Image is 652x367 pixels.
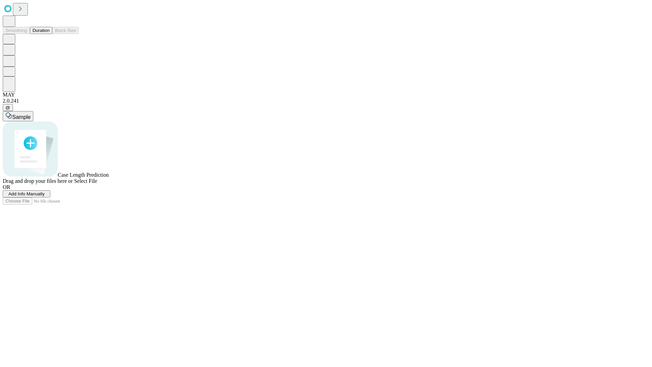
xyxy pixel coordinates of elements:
[30,27,52,34] button: Duration
[3,184,10,190] span: OR
[3,104,13,111] button: @
[3,178,73,184] span: Drag and drop your files here or
[58,172,109,178] span: Case Length Prediction
[5,105,10,110] span: @
[74,178,97,184] span: Select File
[3,190,50,197] button: Add Info Manually
[3,98,649,104] div: 2.0.241
[3,111,33,121] button: Sample
[3,92,649,98] div: MAY
[8,191,45,196] span: Add Info Manually
[3,27,30,34] button: Smoothing
[52,27,79,34] button: Block Size
[12,114,31,120] span: Sample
